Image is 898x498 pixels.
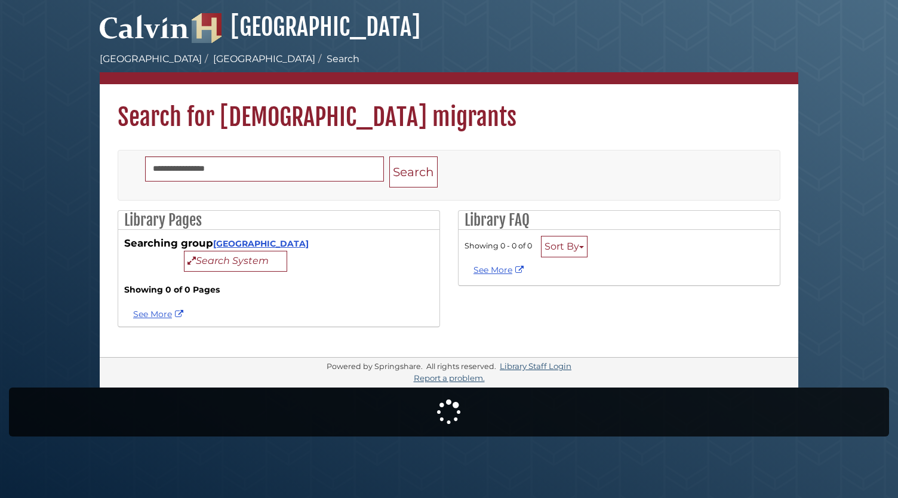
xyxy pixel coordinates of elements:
a: Report a problem. [414,373,485,383]
img: Hekman Library Logo [192,13,222,43]
button: Search System [184,251,287,272]
li: Search [315,52,359,66]
h1: Search for [DEMOGRAPHIC_DATA] migrants [100,84,798,132]
div: Powered by Springshare. [325,362,425,371]
a: Library Staff Login [500,361,571,371]
nav: breadcrumb [100,52,798,84]
a: [GEOGRAPHIC_DATA] [213,238,309,249]
a: See more moroccan migrants results [133,309,186,319]
a: [GEOGRAPHIC_DATA] [100,53,202,64]
h2: Library Pages [118,211,439,230]
h2: Library FAQ [459,211,780,230]
a: [GEOGRAPHIC_DATA] [192,12,420,42]
div: Searching group [124,236,433,272]
a: [GEOGRAPHIC_DATA] [213,53,315,64]
img: Calvin [100,10,189,43]
strong: Showing 0 of 0 Pages [124,284,433,296]
div: All rights reserved. [425,362,498,371]
span: Showing 0 - 0 of 0 [465,241,532,250]
a: See More [473,265,527,275]
button: Sort By [541,236,588,257]
button: Search [389,156,438,188]
a: Calvin University [100,27,189,38]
